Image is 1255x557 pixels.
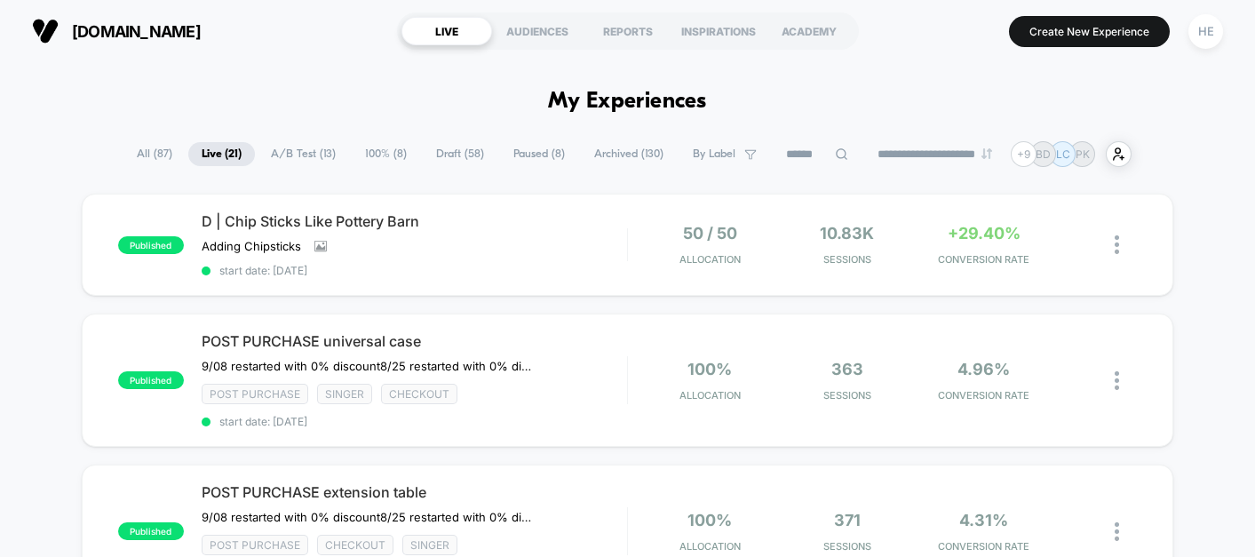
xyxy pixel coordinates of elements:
[202,332,627,350] span: POST PURCHASE universal case
[202,212,627,230] span: D | Chip Sticks Like Pottery Barn
[1115,522,1119,541] img: close
[1011,141,1037,167] div: + 9
[1036,147,1051,161] p: BD
[1115,235,1119,254] img: close
[500,142,578,166] span: Paused ( 8 )
[258,142,349,166] span: A/B Test ( 13 )
[32,18,59,44] img: Visually logo
[1188,14,1223,49] div: HE
[1076,147,1090,161] p: PK
[820,224,874,243] span: 10.83k
[583,17,673,45] div: REPORTS
[687,360,732,378] span: 100%
[959,511,1008,529] span: 4.31%
[1115,371,1119,390] img: close
[202,264,627,277] span: start date: [DATE]
[118,236,184,254] span: published
[401,17,492,45] div: LIVE
[679,389,741,402] span: Allocation
[548,89,707,115] h1: My Experiences
[782,389,910,402] span: Sessions
[27,17,206,45] button: [DOMAIN_NAME]
[202,384,308,404] span: Post Purchase
[202,510,531,524] span: 9/08 restarted with 0% discount﻿8/25 restarted with 0% discount due to Laborday promo
[782,540,910,553] span: Sessions
[957,360,1010,378] span: 4.96%
[683,224,737,243] span: 50 / 50
[679,540,741,553] span: Allocation
[1183,13,1228,50] button: HE
[352,142,420,166] span: 100% ( 8 )
[679,253,741,266] span: Allocation
[687,511,732,529] span: 100%
[693,147,735,161] span: By Label
[782,253,910,266] span: Sessions
[920,540,1048,553] span: CONVERSION RATE
[981,148,992,159] img: end
[202,535,308,555] span: Post Purchase
[1009,16,1170,47] button: Create New Experience
[948,224,1021,243] span: +29.40%
[1056,147,1070,161] p: LC
[381,384,457,404] span: checkout
[202,483,627,501] span: POST PURCHASE extension table
[834,511,861,529] span: 371
[123,142,186,166] span: All ( 87 )
[202,359,531,373] span: 9/08 restarted with 0% discount8/25 restarted with 0% discount due to Laborday promo10% off 6% CR...
[402,535,457,555] span: Singer
[118,522,184,540] span: published
[423,142,497,166] span: Draft ( 58 )
[202,239,301,253] span: Adding Chipsticks
[831,360,863,378] span: 363
[920,389,1048,402] span: CONVERSION RATE
[492,17,583,45] div: AUDIENCES
[118,371,184,389] span: published
[317,384,372,404] span: Singer
[920,253,1048,266] span: CONVERSION RATE
[202,415,627,428] span: start date: [DATE]
[72,22,201,41] span: [DOMAIN_NAME]
[764,17,854,45] div: ACADEMY
[317,535,393,555] span: checkout
[673,17,764,45] div: INSPIRATIONS
[188,142,255,166] span: Live ( 21 )
[581,142,677,166] span: Archived ( 130 )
